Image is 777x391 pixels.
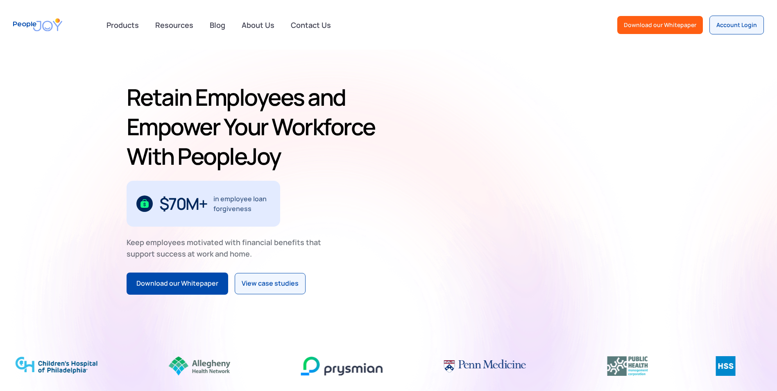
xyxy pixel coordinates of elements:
[286,16,336,34] a: Contact Us
[127,82,385,171] h1: Retain Employees and Empower Your Workforce With PeopleJoy
[102,17,144,33] div: Products
[237,16,279,34] a: About Us
[709,16,764,34] a: Account Login
[242,278,299,289] div: View case studies
[127,236,328,259] div: Keep employees motivated with financial benefits that support success at work and home.
[624,21,696,29] div: Download our Whitepaper
[205,16,230,34] a: Blog
[617,16,703,34] a: Download our Whitepaper
[213,194,270,214] div: in employee loan forgiveness
[127,181,280,227] div: 1 / 3
[150,16,198,34] a: Resources
[716,21,757,29] div: Account Login
[136,278,218,289] div: Download our Whitepaper
[159,197,207,210] div: $70M+
[127,273,228,295] a: Download our Whitepaper
[13,13,62,36] a: home
[235,273,306,294] a: View case studies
